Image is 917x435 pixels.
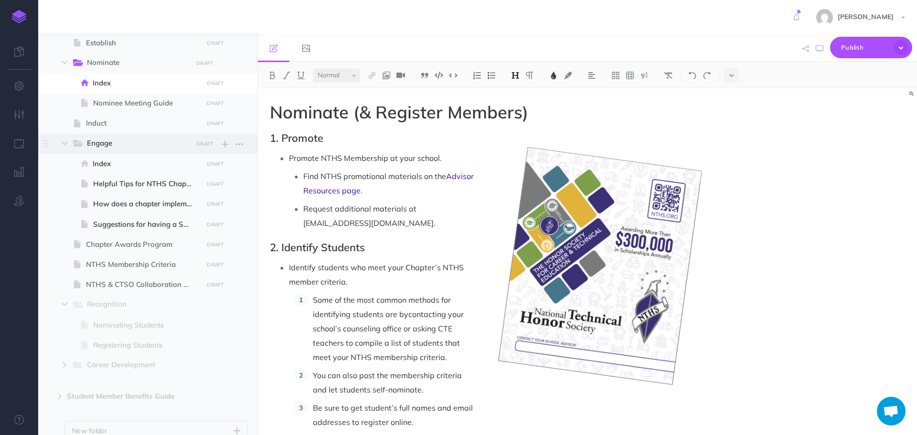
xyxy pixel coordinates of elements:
span: Engage [87,138,186,150]
span: Chapter Awards Program [86,239,200,250]
span: Nominate (& Register Members) [270,101,528,123]
span: Helpful Tips for NTHS Chapter Officers [93,178,200,190]
button: DRAFT [193,58,217,69]
img: Create table button [626,72,634,79]
img: BG7ZB4AnjdblmjyxlwE5.png [489,141,707,396]
img: Undo [688,72,697,79]
img: Underline button [297,72,305,79]
small: DRAFT [207,181,224,187]
span: Index [93,158,200,170]
span: NTHS & CTSO Collaboration Guide [86,279,200,290]
span: Nominate [87,57,186,69]
span: Be sure to get student’s full names and email addresses to register online. [313,403,475,427]
img: Callout dropdown menu button [640,72,649,79]
span: Publish [841,40,889,55]
img: Alignment dropdown menu button [587,72,596,79]
img: e15ca27c081d2886606c458bc858b488.jpg [816,9,833,26]
span: Identify students who meet your Chapter’s NTHS member criteria. [289,263,466,286]
div: Open chat [877,397,906,425]
button: DRAFT [203,219,227,230]
button: DRAFT [203,38,227,49]
small: DRAFT [207,201,224,207]
small: DRAFT [207,262,224,268]
img: Code block button [435,72,443,79]
span: NTHS Membership Criteria [86,259,200,270]
span: Recognition [87,298,186,311]
small: DRAFT [207,120,224,127]
span: You can also post the membership criteria and let students self-nominate. [313,371,464,394]
span: . [361,186,363,195]
img: Text color button [549,72,558,79]
small: DRAFT [207,100,224,106]
span: Nominee Meeting Guide [93,97,200,109]
button: DRAFT [203,118,227,129]
button: DRAFT [203,98,227,109]
span: 1. Promote [270,131,323,145]
button: DRAFT [203,279,227,290]
img: Bold button [268,72,277,79]
span: 2. Identify Students [270,241,365,254]
img: Text background color button [564,72,572,79]
span: Nominating Students [93,319,200,331]
button: DRAFT [203,159,227,170]
img: logo-mark.svg [12,10,26,23]
button: Publish [830,37,912,58]
img: Unordered list button [487,72,496,79]
span: Promote NTHS Membership at your school. [289,153,442,163]
span: Find NTHS promotional materials on the [303,171,446,181]
img: Redo [703,72,711,79]
img: Paragraph button [525,72,534,79]
button: DRAFT [203,199,227,210]
img: Add image button [382,72,391,79]
button: DRAFT [203,78,227,89]
img: Italic button [282,72,291,79]
button: DRAFT [203,179,227,190]
span: Request additional materials at [EMAIL_ADDRESS][DOMAIN_NAME]. [303,204,436,228]
img: Add video button [396,72,405,79]
img: Ordered list button [473,72,481,79]
small: DRAFT [207,40,224,46]
small: DRAFT [207,282,224,288]
p: Some of the most common methods for identifying students are by [313,293,707,364]
img: Clear styles button [664,72,672,79]
span: Suggestions for having a Successful Chapter [93,219,200,230]
small: DRAFT [196,60,213,66]
span: Career Development [87,359,186,371]
span: Index [93,77,200,89]
img: Link button [368,72,376,79]
span: Student Member Benefits Guide [67,391,188,402]
span: Induct [86,117,200,129]
img: Headings dropdown button [511,72,520,79]
button: DRAFT [193,138,217,149]
span: Establish [86,37,200,49]
button: DRAFT [203,259,227,270]
small: DRAFT [207,222,224,228]
small: DRAFT [207,242,224,248]
span: How does a chapter implement the Core Four Objectives? [93,198,200,210]
small: DRAFT [207,80,224,86]
button: DRAFT [203,239,227,250]
img: Inline code button [449,72,458,79]
span: Registering Students [93,340,200,351]
img: Blockquote button [420,72,429,79]
small: DRAFT [207,161,224,167]
span: [PERSON_NAME] [833,12,898,21]
small: DRAFT [196,141,213,147]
